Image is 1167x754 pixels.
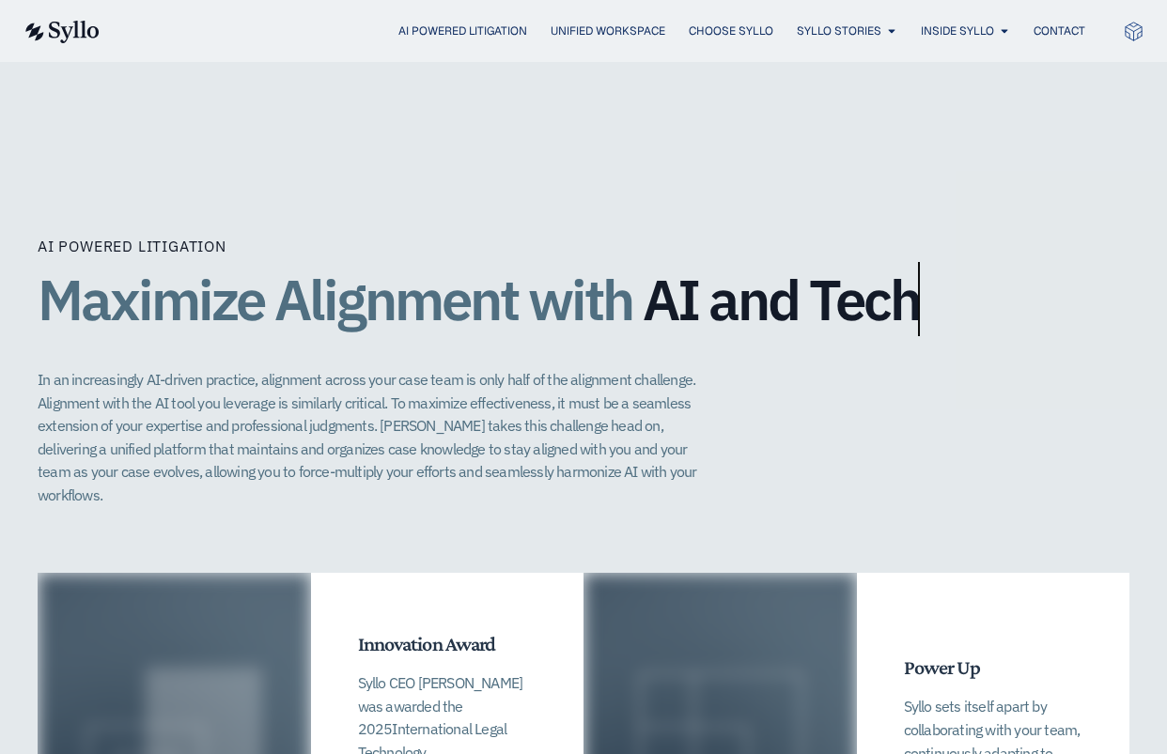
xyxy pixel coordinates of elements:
img: syllo [23,21,100,43]
span: Innovation Award [358,632,496,655]
div: Menu Toggle [137,23,1085,40]
span: AI and Tech​ [643,269,920,331]
a: Inside Syllo [921,23,994,39]
a: AI Powered Litigation [398,23,527,39]
a: Contact [1034,23,1085,39]
a: Syllo Stories [797,23,881,39]
span: Maximize Alignment with [38,262,632,336]
nav: Menu [137,23,1085,40]
a: Choose Syllo [689,23,773,39]
p: AI Powered Litigation [38,235,1129,257]
a: Unified Workspace [551,23,665,39]
p: In an increasingly AI-driven practice, alignment across your case team is only half of the alignm... [38,368,716,507]
span: Power Up [904,655,981,679]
